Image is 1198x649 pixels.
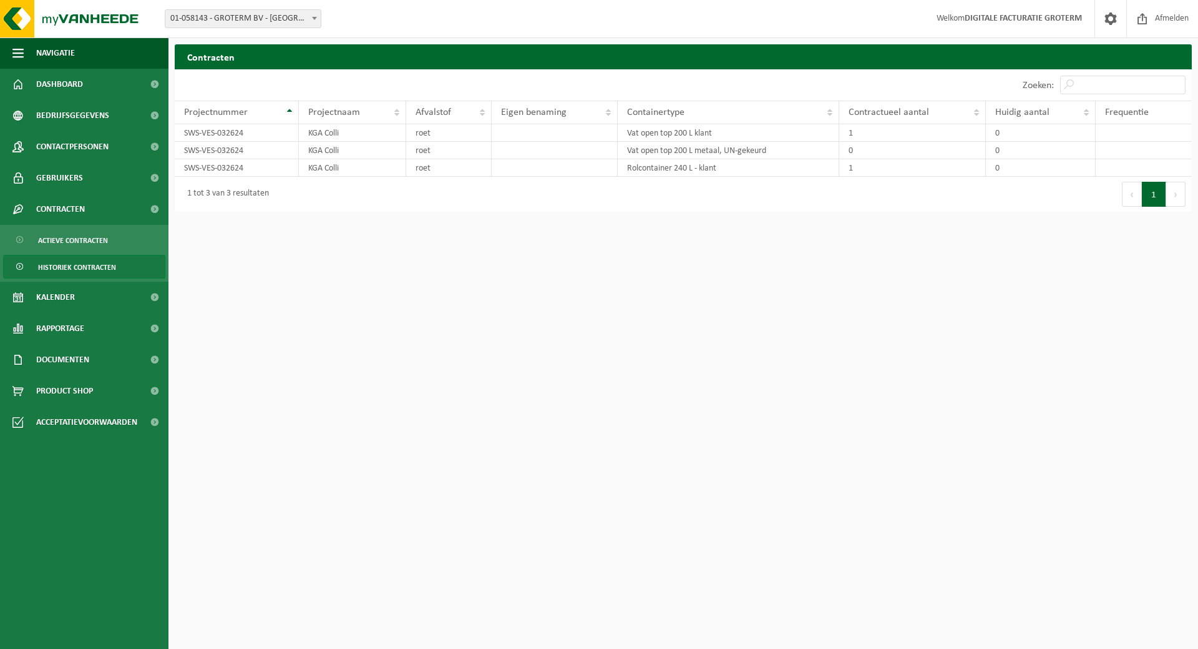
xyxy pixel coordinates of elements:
td: roet [406,159,492,177]
button: Next [1166,182,1186,207]
td: roet [406,124,492,142]
span: Contractueel aantal [849,107,929,117]
td: SWS-VES-032624 [175,124,299,142]
h2: Contracten [175,44,1192,69]
span: Dashboard [36,69,83,100]
span: 01-058143 - GROTERM BV - TORHOUT [165,9,321,28]
span: Documenten [36,344,89,375]
button: 1 [1142,182,1166,207]
td: 0 [986,142,1096,159]
td: 1 [839,159,986,177]
td: Vat open top 200 L metaal, UN-gekeurd [618,142,839,159]
td: KGA Colli [299,142,406,159]
td: SWS-VES-032624 [175,159,299,177]
td: 1 [839,124,986,142]
span: Rapportage [36,313,84,344]
label: Zoeken: [1023,81,1054,91]
span: Navigatie [36,37,75,69]
span: Product Shop [36,375,93,407]
td: roet [406,142,492,159]
td: Rolcontainer 240 L - klant [618,159,839,177]
a: Historiek contracten [3,255,165,279]
span: Projectnummer [184,107,248,117]
span: Eigen benaming [501,107,567,117]
span: Frequentie [1105,107,1149,117]
span: Actieve contracten [38,229,108,252]
span: Kalender [36,282,75,313]
td: KGA Colli [299,124,406,142]
td: 0 [986,159,1096,177]
div: 1 tot 3 van 3 resultaten [181,183,269,206]
span: Contracten [36,194,85,225]
span: Gebruikers [36,162,83,194]
span: Historiek contracten [38,255,116,279]
td: Vat open top 200 L klant [618,124,839,142]
button: Previous [1122,182,1142,207]
span: Huidig aantal [995,107,1049,117]
span: Afvalstof [416,107,451,117]
td: 0 [986,124,1096,142]
td: 0 [839,142,986,159]
span: Acceptatievoorwaarden [36,407,137,438]
span: 01-058143 - GROTERM BV - TORHOUT [165,10,321,27]
span: Containertype [627,107,684,117]
strong: DIGITALE FACTURATIE GROTERM [965,14,1082,23]
a: Actieve contracten [3,228,165,252]
span: Projectnaam [308,107,360,117]
td: SWS-VES-032624 [175,142,299,159]
td: KGA Colli [299,159,406,177]
span: Contactpersonen [36,131,109,162]
span: Bedrijfsgegevens [36,100,109,131]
